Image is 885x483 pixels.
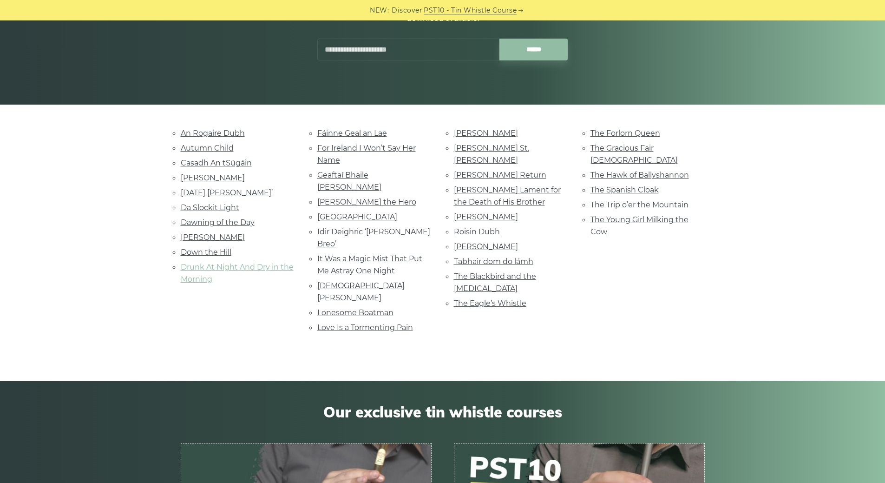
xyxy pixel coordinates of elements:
a: Autumn Child [181,144,234,152]
a: Fáinne Geal an Lae [317,129,387,138]
span: Our exclusive tin whistle courses [181,403,705,421]
a: The Trip o’er the Mountain [590,200,688,209]
span: Discover [392,5,422,16]
a: The Hawk of Ballyshannon [590,171,689,179]
a: Tabhair dom do lámh [454,257,533,266]
a: [PERSON_NAME] [454,242,518,251]
a: Geaftaí Bhaile [PERSON_NAME] [317,171,381,192]
a: Lonesome Boatman [317,308,393,317]
a: An Rogaire Dubh [181,129,245,138]
a: [PERSON_NAME] [454,129,518,138]
a: Down the Hill [181,248,231,257]
a: [DEMOGRAPHIC_DATA] [PERSON_NAME] [317,281,405,302]
a: The Young Girl Milking the Cow [590,215,688,236]
a: [GEOGRAPHIC_DATA] [317,212,397,221]
a: Casadh An tSúgáin [181,159,252,167]
a: [DATE] [PERSON_NAME]’ [181,188,273,197]
span: NEW: [370,5,389,16]
a: [PERSON_NAME] [181,173,245,182]
a: For Ireland I Won’t Say Her Name [317,144,416,165]
a: The Forlorn Queen [590,129,660,138]
a: Da Slockit Light [181,203,239,212]
a: The Blackbird and the [MEDICAL_DATA] [454,272,536,293]
a: Roisin Dubh [454,227,500,236]
a: PST10 - Tin Whistle Course [424,5,517,16]
a: Idir Deighric ‘[PERSON_NAME] Breo’ [317,227,430,248]
a: The Spanish Cloak [590,185,659,194]
a: [PERSON_NAME] St. [PERSON_NAME] [454,144,529,165]
a: Dawning of the Day [181,218,255,227]
a: [PERSON_NAME] [181,233,245,242]
a: Drunk At Night And Dry in the Morning [181,263,294,284]
a: The Gracious Fair [DEMOGRAPHIC_DATA] [590,144,678,165]
a: [PERSON_NAME] Return [454,171,546,179]
a: [PERSON_NAME] the Hero [317,198,416,206]
a: It Was a Magic Mist That Put Me Astray One Night [317,254,422,275]
a: [PERSON_NAME] Lament for the Death of His Brother [454,185,561,206]
a: Love Is a Tormenting Pain [317,323,413,332]
a: [PERSON_NAME] [454,212,518,221]
a: The Eagle’s Whistle [454,299,526,308]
